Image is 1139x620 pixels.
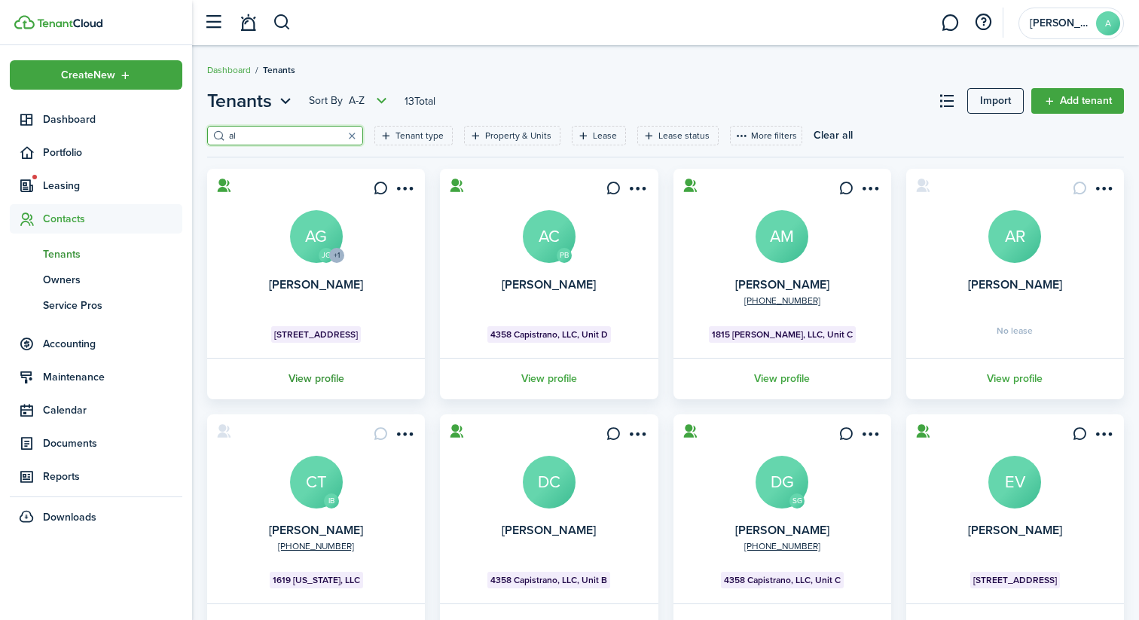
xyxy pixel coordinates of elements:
[290,456,343,509] a: CT
[43,111,182,127] span: Dashboard
[37,19,102,28] img: TenantCloud
[274,328,358,341] span: [STREET_ADDRESS]
[814,126,853,145] button: Clear all
[485,129,551,142] filter-tag-label: Property & Units
[988,210,1041,263] a: AR
[290,210,343,263] a: AG
[904,358,1126,399] a: View profile
[273,573,360,587] span: 1619 [US_STATE], LLC
[207,87,295,115] button: Tenants
[557,248,572,263] avatar-text: PB
[593,129,617,142] filter-tag-label: Lease
[207,87,295,115] button: Open menu
[789,493,805,509] avatar-text: SG
[392,426,416,447] button: Open menu
[349,93,365,108] span: A-Z
[234,4,262,42] a: Notifications
[502,276,596,293] a: [PERSON_NAME]
[523,456,576,509] a: DC
[10,462,182,491] a: Reports
[724,573,841,587] span: 4358 Capistrano, LLC, Unit C
[405,93,435,109] header-page-total: 13 Total
[309,93,349,108] span: Sort by
[319,248,334,263] avatar-text: JG
[1096,11,1120,35] avatar-text: A
[309,92,391,110] button: Open menu
[730,126,802,145] button: More filters
[1031,88,1124,114] a: Add tenant
[572,126,626,145] filter-tag: Open filter
[490,328,608,341] span: 4358 Capistrano, LLC, Unit D
[43,469,182,484] span: Reports
[1091,181,1115,201] button: Open menu
[438,358,660,399] a: View profile
[43,435,182,451] span: Documents
[735,276,829,293] a: [PERSON_NAME]
[43,402,182,418] span: Calendar
[269,276,363,293] a: [PERSON_NAME]
[61,70,115,81] span: Create New
[625,426,649,447] button: Open menu
[490,573,607,587] span: 4358 Capistrano, LLC, Unit B
[199,8,227,37] button: Open sidebar
[207,63,251,77] a: Dashboard
[324,493,339,509] avatar-text: IB
[392,181,416,201] button: Open menu
[637,126,719,145] filter-tag: Open filter
[858,426,882,447] button: Open menu
[967,88,1024,114] import-btn: Import
[43,211,182,227] span: Contacts
[395,129,444,142] filter-tag-label: Tenant type
[10,60,182,90] button: Open menu
[997,326,1033,335] span: No lease
[341,125,362,146] button: Clear search
[1030,18,1090,29] span: Adrian
[1091,426,1115,447] button: Open menu
[756,210,808,263] a: AM
[10,267,182,292] a: Owners
[502,521,596,539] a: [PERSON_NAME]
[43,178,182,194] span: Leasing
[625,181,649,201] button: Open menu
[309,92,391,110] button: Sort byA-Z
[43,509,96,525] span: Downloads
[858,181,882,201] button: Open menu
[671,358,893,399] a: View profile
[658,129,710,142] filter-tag-label: Lease status
[464,126,560,145] filter-tag: Open filter
[43,272,182,288] span: Owners
[712,328,853,341] span: 1815 [PERSON_NAME], LLC, Unit C
[968,276,1062,293] a: [PERSON_NAME]
[744,539,820,553] a: [PHONE_NUMBER]
[225,129,358,143] input: Search here...
[735,521,829,539] a: [PERSON_NAME]
[374,126,453,145] filter-tag: Open filter
[10,292,182,318] a: Service Pros
[278,539,354,553] a: [PHONE_NUMBER]
[744,294,820,307] a: [PHONE_NUMBER]
[273,10,292,35] button: Search
[973,573,1057,587] span: [STREET_ADDRESS]
[43,145,182,160] span: Portfolio
[970,10,996,35] button: Open resource center
[43,336,182,352] span: Accounting
[205,358,427,399] a: View profile
[968,521,1062,539] a: [PERSON_NAME]
[10,105,182,134] a: Dashboard
[207,87,272,115] span: Tenants
[936,4,964,42] a: Messaging
[988,456,1041,509] avatar-text: EV
[756,456,808,509] a: DG
[43,246,182,262] span: Tenants
[10,241,182,267] a: Tenants
[329,248,344,263] avatar-counter: +1
[523,210,576,263] a: AC
[43,298,182,313] span: Service Pros
[263,63,295,77] span: Tenants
